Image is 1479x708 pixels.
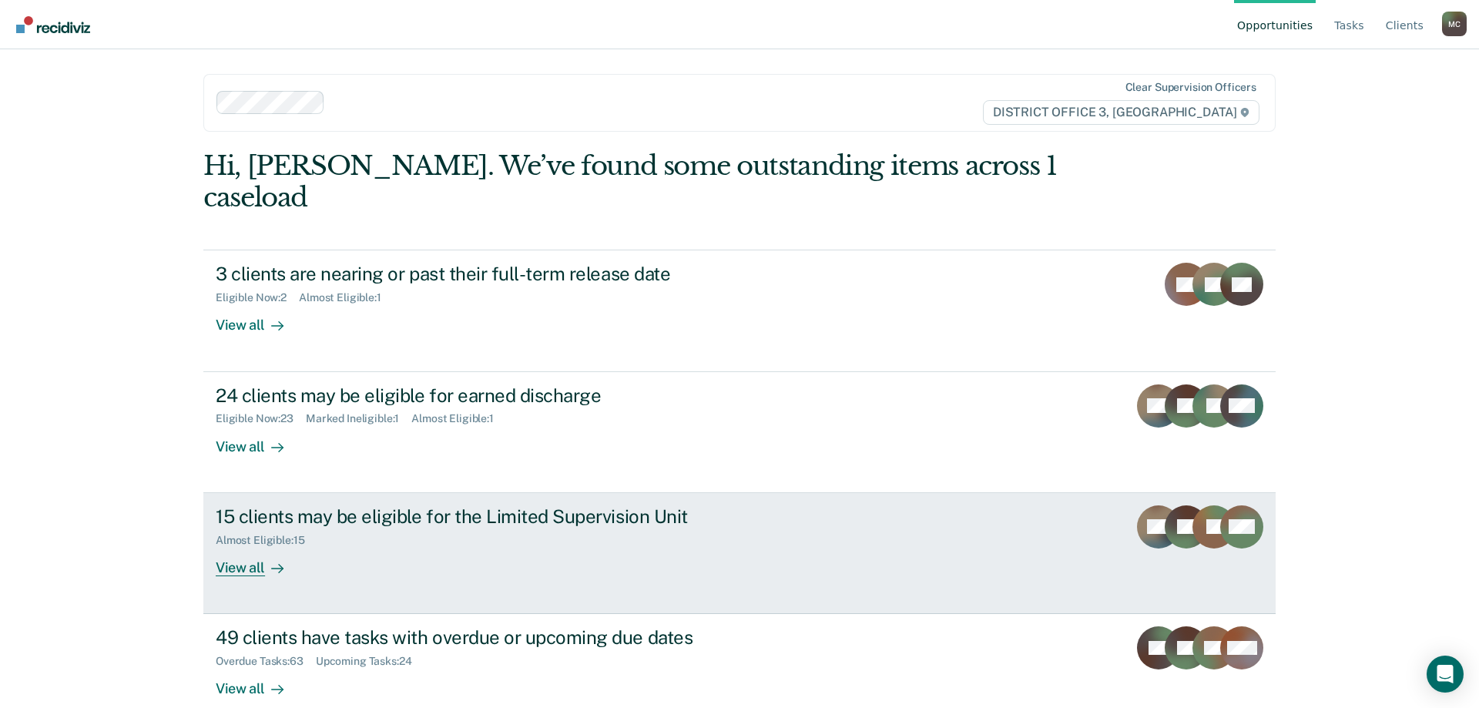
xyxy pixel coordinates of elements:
div: Marked Ineligible : 1 [306,412,411,425]
div: View all [216,546,302,576]
div: View all [216,668,302,698]
div: 3 clients are nearing or past their full-term release date [216,263,756,285]
div: View all [216,304,302,334]
div: M C [1442,12,1467,36]
div: Almost Eligible : 1 [411,412,506,425]
div: Open Intercom Messenger [1427,656,1464,693]
a: 15 clients may be eligible for the Limited Supervision UnitAlmost Eligible:15View all [203,493,1276,614]
div: Eligible Now : 2 [216,291,299,304]
div: Almost Eligible : 15 [216,534,317,547]
div: Hi, [PERSON_NAME]. We’ve found some outstanding items across 1 caseload [203,150,1061,213]
div: 49 clients have tasks with overdue or upcoming due dates [216,626,756,649]
a: 3 clients are nearing or past their full-term release dateEligible Now:2Almost Eligible:1View all [203,250,1276,371]
a: 24 clients may be eligible for earned dischargeEligible Now:23Marked Ineligible:1Almost Eligible:... [203,372,1276,493]
img: Recidiviz [16,16,90,33]
div: Clear supervision officers [1125,81,1256,94]
div: Eligible Now : 23 [216,412,306,425]
div: Almost Eligible : 1 [299,291,394,304]
button: Profile dropdown button [1442,12,1467,36]
div: View all [216,425,302,455]
div: 24 clients may be eligible for earned discharge [216,384,756,407]
div: Upcoming Tasks : 24 [316,655,424,668]
div: 15 clients may be eligible for the Limited Supervision Unit [216,505,756,528]
span: DISTRICT OFFICE 3, [GEOGRAPHIC_DATA] [983,100,1259,125]
div: Overdue Tasks : 63 [216,655,316,668]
